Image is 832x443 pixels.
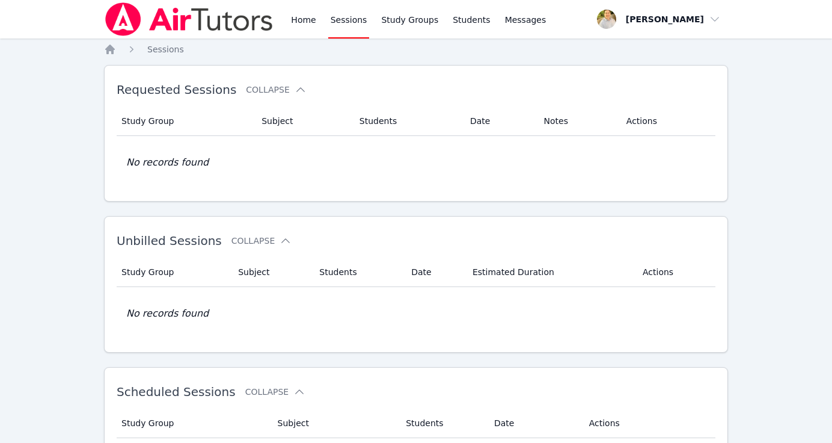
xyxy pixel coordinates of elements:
th: Subject [231,258,312,287]
span: Sessions [147,45,184,54]
th: Study Group [117,258,231,287]
th: Students [352,107,463,136]
td: No records found [117,136,715,189]
button: Collapse [231,235,292,247]
th: Subject [254,107,352,136]
th: Students [312,258,404,287]
th: Actions [619,107,715,136]
th: Estimated Duration [465,258,635,287]
button: Collapse [245,386,305,398]
td: No records found [117,287,715,340]
th: Actions [635,258,715,287]
img: Air Tutors [104,2,274,36]
th: Actions [582,409,715,438]
th: Date [404,258,465,287]
button: Collapse [246,84,306,96]
th: Students [399,409,487,438]
th: Study Group [117,107,254,136]
th: Date [463,107,536,136]
th: Date [487,409,582,438]
span: Unbilled Sessions [117,234,222,248]
a: Sessions [147,43,184,55]
span: Messages [505,14,546,26]
th: Notes [536,107,619,136]
th: Subject [271,409,399,438]
span: Requested Sessions [117,82,236,97]
th: Study Group [117,409,271,438]
span: Scheduled Sessions [117,385,236,399]
nav: Breadcrumb [104,43,728,55]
